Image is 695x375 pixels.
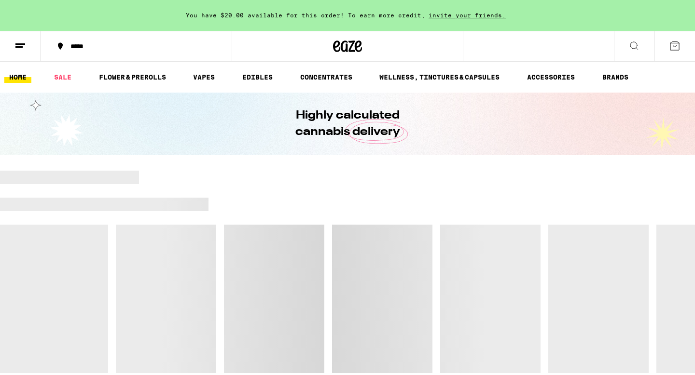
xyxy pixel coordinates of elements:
[425,12,509,18] span: invite your friends.
[598,71,633,83] a: BRANDS
[375,71,504,83] a: WELLNESS, TINCTURES & CAPSULES
[295,71,357,83] a: CONCENTRATES
[188,71,220,83] a: VAPES
[522,71,580,83] a: ACCESSORIES
[4,71,31,83] a: HOME
[186,12,425,18] span: You have $20.00 available for this order! To earn more credit,
[94,71,171,83] a: FLOWER & PREROLLS
[49,71,76,83] a: SALE
[237,71,278,83] a: EDIBLES
[268,107,427,140] h1: Highly calculated cannabis delivery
